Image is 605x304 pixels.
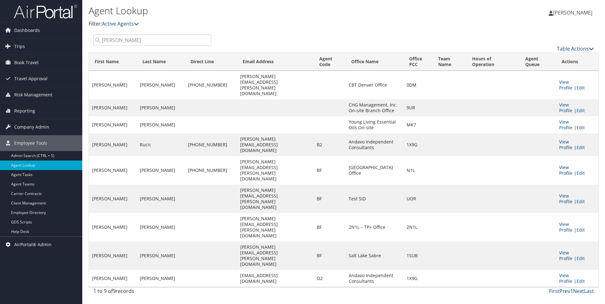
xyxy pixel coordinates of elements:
[89,133,137,156] td: [PERSON_NAME]
[314,241,346,270] td: BF
[556,185,598,213] td: |
[403,241,433,270] td: 1SUB
[556,116,598,133] td: |
[559,272,572,284] a: View Profile
[556,270,598,287] td: |
[520,53,556,71] th: Agent Queue: activate to sort column ascending
[577,255,585,261] a: Edit
[89,4,429,17] h1: Agent Lookup
[137,99,184,116] td: [PERSON_NAME]
[559,102,572,113] a: View Profile
[113,288,115,295] span: 9
[557,45,594,52] a: Table Actions
[553,9,592,16] span: [PERSON_NAME]
[556,156,598,185] td: |
[346,116,403,133] td: Young Living Essential Oils On-site
[137,71,184,99] td: [PERSON_NAME]
[89,20,429,28] p: Filter:
[346,185,403,213] td: Test SID
[237,133,314,156] td: [PERSON_NAME][EMAIL_ADDRESS][DOMAIN_NAME]
[559,79,572,91] a: View Profile
[14,135,47,151] span: Employee Tools
[185,133,237,156] td: [PHONE_NUMBER]
[237,53,314,71] th: Email Address: activate to sort column ascending
[14,39,25,54] span: Trips
[14,237,52,252] span: AirPortal® Admin
[403,116,433,133] td: MK7
[559,250,572,261] a: View Profile
[93,34,211,46] input: Search
[346,241,403,270] td: Salt Lake Sabre
[89,116,137,133] td: [PERSON_NAME]
[89,53,137,71] th: First Name: activate to sort column ascending
[403,156,433,185] td: N1L
[314,53,346,71] th: Agent Code: activate to sort column descending
[577,198,585,204] a: Edit
[185,71,237,99] td: [PHONE_NUMBER]
[137,133,184,156] td: Rucic
[559,164,572,176] a: View Profile
[14,71,47,87] span: Travel Approval
[559,288,570,295] a: Prev
[556,241,598,270] td: |
[466,53,520,71] th: Hours of Operation: activate to sort column ascending
[89,71,137,99] td: [PERSON_NAME]
[237,270,314,287] td: [EMAIL_ADDRESS][DOMAIN_NAME]
[577,125,585,131] a: Edit
[403,185,433,213] td: UOR
[403,71,433,99] td: 0DM
[314,185,346,213] td: BF
[549,288,559,295] a: First
[89,185,137,213] td: [PERSON_NAME]
[137,53,184,71] th: Last Name: activate to sort column ascending
[556,213,598,241] td: |
[584,288,594,295] a: Last
[346,53,403,71] th: Office Name: activate to sort column ascending
[346,71,403,99] td: CBT Denver Office
[403,133,433,156] td: 1X9G
[573,288,584,295] a: Next
[89,99,137,116] td: [PERSON_NAME]
[403,53,433,71] th: Office PCC: activate to sort column ascending
[433,53,466,71] th: Team Name: activate to sort column ascending
[237,185,314,213] td: [PERSON_NAME][EMAIL_ADDRESS][PERSON_NAME][DOMAIN_NAME]
[559,193,572,204] a: View Profile
[14,87,52,103] span: Risk Management
[314,213,346,241] td: BF
[403,99,433,116] td: 9UR
[577,278,585,284] a: Edit
[314,270,346,287] td: O2
[14,103,35,119] span: Reporting
[89,213,137,241] td: [PERSON_NAME]
[14,119,49,135] span: Company Admin
[237,213,314,241] td: [PERSON_NAME][EMAIL_ADDRESS][PERSON_NAME][DOMAIN_NAME]
[14,4,77,19] img: airportal-logo.png
[577,227,585,233] a: Edit
[14,55,39,70] span: Book Travel
[570,288,573,295] a: 1
[346,270,403,287] td: Andavo Independent Consultants
[346,213,403,241] td: 2N1L – TP+ Office
[102,20,139,27] a: Active Agents
[346,99,403,116] td: CHG Management, Inc. On-site Branch Office
[185,156,237,185] td: [PHONE_NUMBER]
[89,156,137,185] td: [PERSON_NAME]
[559,139,572,150] a: View Profile
[556,99,598,116] td: |
[403,270,433,287] td: 1X9G
[556,53,598,71] th: Actions
[14,22,40,38] span: Dashboards
[556,71,598,99] td: |
[549,3,599,22] a: [PERSON_NAME]
[314,156,346,185] td: BF
[577,144,585,150] a: Edit
[137,213,184,241] td: [PERSON_NAME]
[137,156,184,185] td: [PERSON_NAME]
[93,287,211,298] div: 1 to 9 of records
[185,53,237,71] th: Direct Line: activate to sort column ascending
[577,107,585,113] a: Edit
[137,270,184,287] td: [PERSON_NAME]
[556,133,598,156] td: |
[137,185,184,213] td: [PERSON_NAME]
[89,241,137,270] td: [PERSON_NAME]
